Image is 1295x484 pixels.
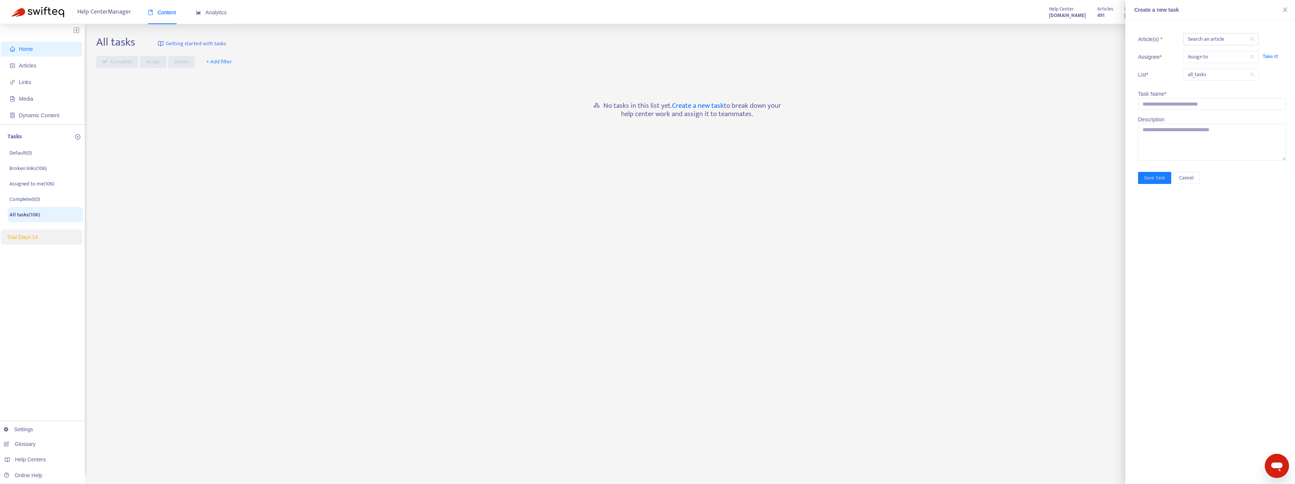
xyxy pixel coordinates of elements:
[1138,90,1286,98] div: Task Name
[1138,71,1164,79] span: List
[1049,5,1074,13] span: Help Center
[1250,37,1255,41] span: search
[1188,69,1254,80] span: all_tasks
[75,134,80,139] span: plus-circle
[196,9,227,15] span: Analytics
[10,63,15,68] span: account-book
[11,7,64,17] img: Swifteq
[9,164,47,172] p: Broken links ( 106 )
[19,46,33,52] span: Home
[8,132,22,141] p: Tasks
[593,102,781,119] h5: No tasks in this list yet. to break down your help center work and assign it to teammates.
[148,9,176,15] span: Content
[19,79,31,85] span: Links
[593,102,600,109] span: gold
[140,56,166,68] button: Assign
[1138,172,1171,184] button: Save Task
[9,195,40,203] p: Completed ( 0 )
[1138,116,1164,123] span: Description
[1138,35,1164,43] span: Article(s)
[9,180,54,188] p: Assigned to me ( 106 )
[96,35,135,49] h2: All tasks
[4,426,33,432] a: Settings
[15,456,46,463] span: Help Centers
[1250,55,1255,59] span: search
[148,10,153,15] span: book
[1250,72,1255,77] span: search
[10,46,15,52] span: home
[77,5,131,19] span: Help Center Manager
[1134,7,1179,13] span: Create a new task
[1138,53,1164,61] span: Assignee
[1124,5,1144,13] span: Last Sync
[158,41,164,47] img: image-link
[200,56,238,68] button: + Add filter
[158,35,226,52] a: Getting started with tasks
[1124,11,1151,20] strong: [DATE] 14:44
[168,56,195,68] button: Delete
[1097,11,1104,20] strong: 491
[10,113,15,118] span: container
[1173,172,1200,184] button: Cancel
[1280,6,1290,14] button: Close
[4,472,42,478] a: Online Help
[1049,11,1086,20] a: [DOMAIN_NAME]
[10,80,15,85] span: link
[1265,454,1289,478] iframe: Button to launch messaging window
[7,234,38,240] span: Trial Days: 14
[19,112,59,118] span: Dynamic Content
[10,96,15,101] span: file-image
[1179,174,1193,182] span: Cancel
[672,100,724,112] a: Create a new task
[96,56,138,68] button: Complete
[19,63,36,69] span: Articles
[1097,5,1113,13] span: Articles
[1282,7,1288,13] span: close
[4,441,35,447] a: Glossary
[19,96,33,102] span: Media
[9,149,32,157] p: Default ( 0 )
[166,40,226,48] span: Getting started with tasks
[9,211,40,219] p: All tasks ( 106 )
[196,10,201,15] span: area-chart
[206,57,232,66] span: + Add filter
